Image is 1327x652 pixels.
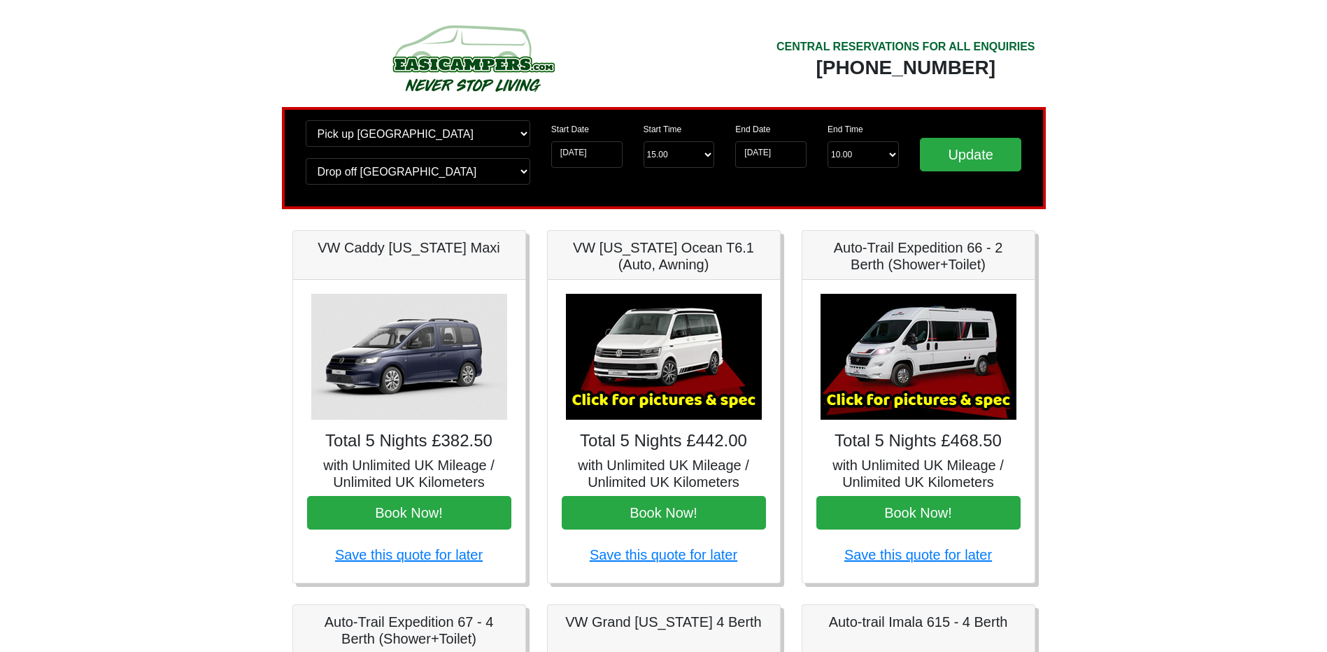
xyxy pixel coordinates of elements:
[562,614,766,630] h5: VW Grand [US_STATE] 4 Berth
[562,239,766,273] h5: VW [US_STATE] Ocean T6.1 (Auto, Awning)
[335,547,483,562] a: Save this quote for later
[307,496,511,530] button: Book Now!
[644,123,682,136] label: Start Time
[816,496,1021,530] button: Book Now!
[920,138,1022,171] input: Update
[816,614,1021,630] h5: Auto-trail Imala 615 - 4 Berth
[566,294,762,420] img: VW California Ocean T6.1 (Auto, Awning)
[307,457,511,490] h5: with Unlimited UK Mileage / Unlimited UK Kilometers
[816,457,1021,490] h5: with Unlimited UK Mileage / Unlimited UK Kilometers
[562,457,766,490] h5: with Unlimited UK Mileage / Unlimited UK Kilometers
[776,38,1035,55] div: CENTRAL RESERVATIONS FOR ALL ENQUIRIES
[551,123,589,136] label: Start Date
[776,55,1035,80] div: [PHONE_NUMBER]
[735,123,770,136] label: End Date
[844,547,992,562] a: Save this quote for later
[340,20,606,97] img: campers-checkout-logo.png
[821,294,1016,420] img: Auto-Trail Expedition 66 - 2 Berth (Shower+Toilet)
[307,614,511,647] h5: Auto-Trail Expedition 67 - 4 Berth (Shower+Toilet)
[816,239,1021,273] h5: Auto-Trail Expedition 66 - 2 Berth (Shower+Toilet)
[307,431,511,451] h4: Total 5 Nights £382.50
[311,294,507,420] img: VW Caddy California Maxi
[816,431,1021,451] h4: Total 5 Nights £468.50
[828,123,863,136] label: End Time
[551,141,623,168] input: Start Date
[562,431,766,451] h4: Total 5 Nights £442.00
[307,239,511,256] h5: VW Caddy [US_STATE] Maxi
[562,496,766,530] button: Book Now!
[735,141,807,168] input: Return Date
[590,547,737,562] a: Save this quote for later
